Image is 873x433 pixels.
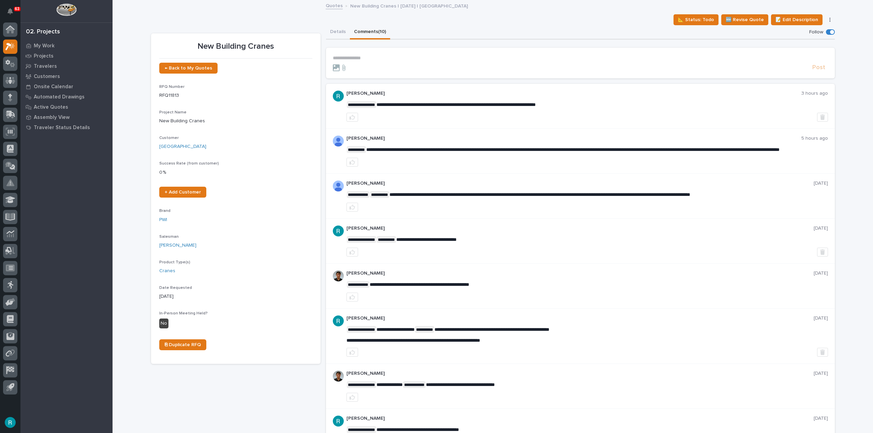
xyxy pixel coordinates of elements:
p: 3 hours ago [801,91,828,96]
a: ⎘ Duplicate RFQ [159,339,206,350]
p: [PERSON_NAME] [346,181,814,186]
a: Quotes [326,1,343,9]
button: Delete post [817,113,828,122]
div: Notifications63 [9,8,17,19]
span: Salesman [159,235,179,239]
span: Success Rate (from customer) [159,161,219,166]
p: [DATE] [814,315,828,321]
a: PWI [159,216,167,223]
img: ALV-UjVK11pvv0JrxM8bNkTQWfv4xnZ85s03ZHtFT3xxB8qVTUjtPHO-DWWZTEdA35mZI6sUjE79Qfstu9ANu_EFnWHbkWd3s... [333,181,344,191]
p: Onsite Calendar [34,84,73,90]
a: + Add Customer [159,187,206,198]
img: Workspace Logo [56,3,76,16]
p: Automated Drawings [34,94,85,100]
span: Project Name [159,110,187,114]
button: Post [810,64,828,72]
a: Traveler Status Details [20,122,113,133]
button: like this post [346,203,358,212]
p: Follow [809,29,823,35]
div: No [159,319,168,328]
button: 📝 Edit Description [771,14,823,25]
span: ⎘ Duplicate RFQ [165,342,201,347]
a: Projects [20,51,113,61]
a: Automated Drawings [20,92,113,102]
p: New Building Cranes | [DATE] | [GEOGRAPHIC_DATA] [350,2,468,9]
img: ACg8ocLIQ8uTLu8xwXPI_zF_j4cWilWA_If5Zu0E3tOGGkFk=s96-c [333,91,344,102]
p: Active Quotes [34,104,68,110]
p: 0 % [159,169,312,176]
span: Brand [159,209,171,213]
p: Traveler Status Details [34,125,90,131]
p: [PERSON_NAME] [346,416,814,421]
p: [DATE] [814,270,828,276]
button: like this post [346,293,358,301]
img: ALV-UjVK11pvv0JrxM8bNkTQWfv4xnZ85s03ZHtFT3xxB8qVTUjtPHO-DWWZTEdA35mZI6sUjE79Qfstu9ANu_EFnWHbkWd3s... [333,136,344,146]
button: like this post [346,248,358,257]
p: Assembly View [34,114,70,121]
button: users-avatar [3,415,17,430]
img: ACg8ocLIQ8uTLu8xwXPI_zF_j4cWilWA_If5Zu0E3tOGGkFk=s96-c [333,226,344,236]
button: Comments (10) [350,25,390,40]
p: [DATE] [814,371,828,376]
button: Details [326,25,350,40]
span: Date Requested [159,286,192,290]
span: 📝 Edit Description [775,16,818,24]
span: In-Person Meeting Held? [159,311,208,315]
img: AOh14Gjx62Rlbesu-yIIyH4c_jqdfkUZL5_Os84z4H1p=s96-c [333,270,344,281]
p: [DATE] [814,181,828,186]
button: 📐 Status: Todo [674,14,719,25]
span: Customer [159,136,179,140]
img: ACg8ocLIQ8uTLu8xwXPI_zF_j4cWilWA_If5Zu0E3tOGGkFk=s96-c [333,315,344,326]
p: [PERSON_NAME] [346,270,814,276]
a: Onsite Calendar [20,81,113,92]
div: 02. Projects [26,28,60,36]
a: My Work [20,41,113,51]
button: Delete post [817,348,828,357]
a: Customers [20,71,113,81]
span: RFQ Number [159,85,184,89]
a: ← Back to My Quotes [159,63,218,74]
p: [PERSON_NAME] [346,226,814,231]
span: 🆕 Revise Quote [726,16,764,24]
button: like this post [346,158,358,167]
span: ← Back to My Quotes [165,66,212,71]
button: like this post [346,393,358,402]
span: Product Type(s) [159,260,190,264]
a: Travelers [20,61,113,71]
button: Notifications [3,4,17,18]
p: 5 hours ago [801,136,828,141]
p: [PERSON_NAME] [346,371,814,376]
a: Assembly View [20,112,113,122]
p: [PERSON_NAME] [346,315,814,321]
p: [PERSON_NAME] [346,136,801,141]
p: RFQ11813 [159,92,312,99]
a: [PERSON_NAME] [159,242,196,249]
button: Delete post [817,248,828,257]
p: Travelers [34,63,57,69]
img: ACg8ocLIQ8uTLu8xwXPI_zF_j4cWilWA_If5Zu0E3tOGGkFk=s96-c [333,416,344,427]
p: [DATE] [814,226,828,231]
a: [GEOGRAPHIC_DATA] [159,143,206,150]
p: 63 [15,6,19,11]
img: AOh14Gjx62Rlbesu-yIIyH4c_jqdfkUZL5_Os84z4H1p=s96-c [333,371,344,382]
a: Active Quotes [20,102,113,112]
span: + Add Customer [165,190,201,195]
p: Projects [34,53,54,59]
button: 🆕 Revise Quote [721,14,768,25]
p: Customers [34,74,60,80]
p: New Building Cranes [159,42,312,51]
span: 📐 Status: Todo [678,16,714,24]
p: [PERSON_NAME] [346,91,801,96]
p: New Building Cranes [159,118,312,125]
p: [DATE] [814,416,828,421]
button: like this post [346,348,358,357]
button: like this post [346,113,358,122]
p: My Work [34,43,55,49]
span: Post [812,64,825,72]
a: Cranes [159,267,175,275]
p: [DATE] [159,293,312,300]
